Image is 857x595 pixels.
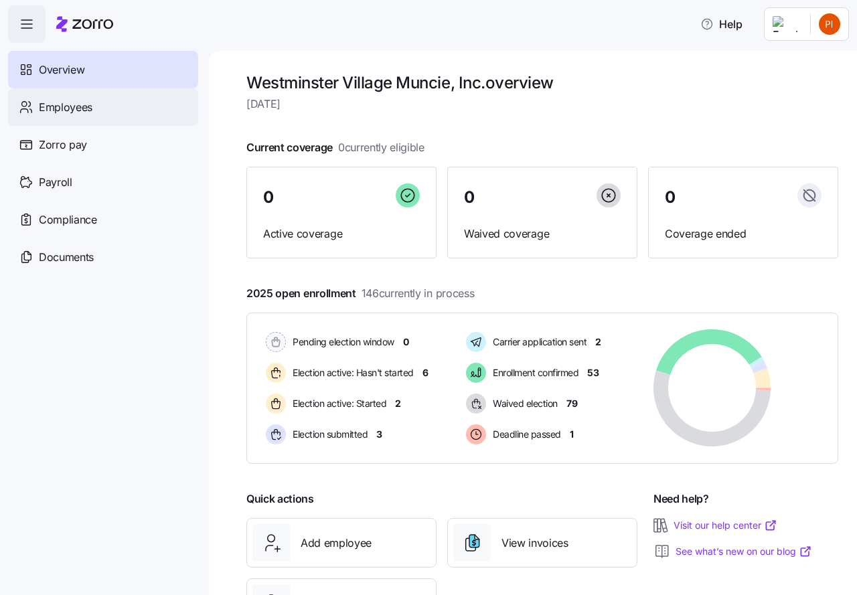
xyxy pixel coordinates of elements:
[566,397,577,410] span: 79
[489,397,558,410] span: Waived election
[39,62,84,78] span: Overview
[489,366,578,379] span: Enrollment confirmed
[246,96,838,112] span: [DATE]
[665,226,822,242] span: Coverage ended
[665,189,676,205] span: 0
[595,335,601,349] span: 2
[39,137,87,153] span: Zorro pay
[289,428,368,441] span: Election submitted
[403,335,409,349] span: 0
[8,51,198,88] a: Overview
[690,11,753,37] button: Help
[246,285,474,302] span: 2025 open enrollment
[8,126,198,163] a: Zorro pay
[263,189,274,205] span: 0
[464,226,621,242] span: Waived coverage
[263,226,420,242] span: Active coverage
[246,72,838,93] h1: Westminster Village Muncie, Inc. overview
[819,13,840,35] img: 24d6825ccf4887a4818050cadfd93e6d
[464,189,475,205] span: 0
[587,366,599,379] span: 53
[674,519,777,532] a: Visit our help center
[362,285,475,302] span: 146 currently in process
[39,174,72,191] span: Payroll
[422,366,428,379] span: 6
[653,491,709,507] span: Need help?
[338,139,424,156] span: 0 currently eligible
[246,139,424,156] span: Current coverage
[570,428,574,441] span: 1
[489,428,561,441] span: Deadline passed
[246,491,314,507] span: Quick actions
[376,428,382,441] span: 3
[501,535,568,551] span: View invoices
[676,545,812,558] a: See what’s new on our blog
[289,366,414,379] span: Election active: Hasn't started
[395,397,401,410] span: 2
[301,535,372,551] span: Add employee
[8,201,198,238] a: Compliance
[8,238,198,276] a: Documents
[8,88,198,126] a: Employees
[773,16,799,32] img: Employer logo
[289,335,394,349] span: Pending election window
[489,335,587,349] span: Carrier application sent
[39,249,94,266] span: Documents
[39,99,92,116] span: Employees
[289,397,386,410] span: Election active: Started
[700,16,743,32] span: Help
[8,163,198,201] a: Payroll
[39,211,97,228] span: Compliance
